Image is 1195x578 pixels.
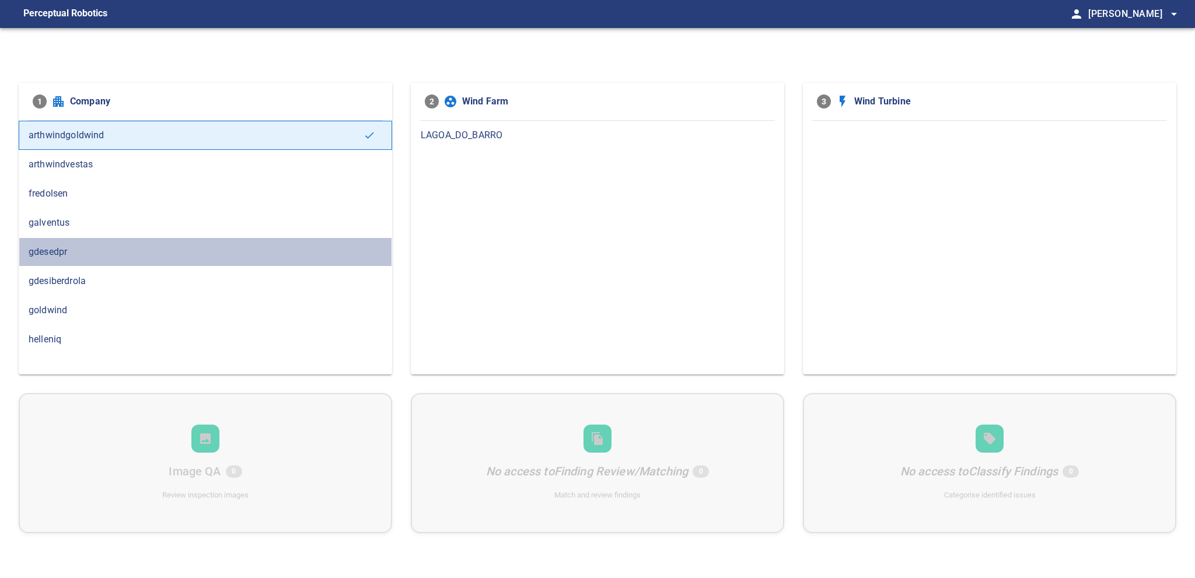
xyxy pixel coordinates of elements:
span: goldwind [29,303,382,317]
div: goldwind [19,296,392,325]
span: galventus [29,216,382,230]
span: Wind Turbine [854,94,1162,108]
div: gdesiberdrola [19,267,392,296]
div: helleniq [19,325,392,354]
figcaption: Perceptual Robotics [23,5,107,23]
span: 1 [33,94,47,108]
button: [PERSON_NAME] [1084,2,1181,26]
span: [PERSON_NAME] [1088,6,1181,22]
div: arthwindgoldwind [19,121,392,150]
span: 2 [425,94,439,108]
span: fredolsen [29,187,382,201]
span: arthwindgoldwind [29,128,364,142]
span: Company [70,94,378,108]
div: fredolsen [19,179,392,208]
span: LAGOA_DO_BARRO [421,128,774,142]
span: 3 [817,94,831,108]
span: gdesiberdrola [29,274,382,288]
span: arrow_drop_down [1167,7,1181,21]
div: gdesedpr [19,237,392,267]
div: arthwindvestas [19,150,392,179]
div: galventus [19,208,392,237]
span: arthwindvestas [29,157,382,171]
span: Wind Farm [462,94,770,108]
span: helleniq [29,332,382,346]
div: LAGOA_DO_BARRO [411,121,784,150]
span: gdesedpr [29,245,382,259]
span: person [1070,7,1084,21]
